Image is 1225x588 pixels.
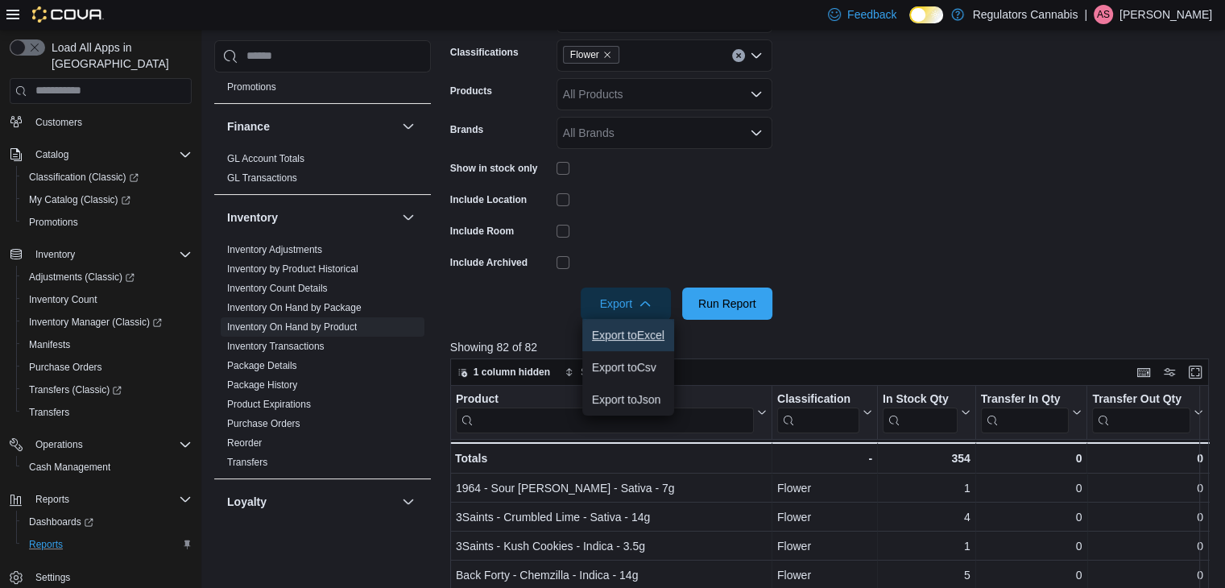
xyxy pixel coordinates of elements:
button: Reports [16,533,198,556]
span: Export to Csv [592,361,664,374]
img: Cova [32,6,104,23]
div: Transfer In Qty [980,391,1069,407]
button: Open list of options [750,49,763,62]
a: Settings [29,568,77,587]
button: Loyalty [227,494,395,510]
label: Include Room [450,225,514,238]
span: Operations [35,438,83,451]
a: Product Expirations [227,399,311,410]
a: Dashboards [23,512,100,532]
span: Inventory Adjustments [227,243,322,256]
button: Inventory Count [16,288,198,311]
span: Export to Excel [592,329,664,342]
button: Keyboard shortcuts [1134,362,1153,382]
div: 354 [883,449,970,468]
div: 1 [883,536,970,556]
div: Ashley Smith [1094,5,1113,24]
button: In Stock Qty [883,391,970,433]
button: Promotions [16,211,198,234]
div: 0 [980,536,1082,556]
div: 0 [1092,507,1202,527]
span: Manifests [23,335,192,354]
span: Classification (Classic) [23,168,192,187]
span: Settings [29,567,192,587]
a: Adjustments (Classic) [23,267,141,287]
div: Flower [777,478,872,498]
button: 1 column hidden [451,362,557,382]
span: Transfers (Classic) [29,383,122,396]
label: Classifications [450,46,519,59]
div: In Stock Qty [883,391,958,433]
a: Inventory On Hand by Package [227,302,362,313]
div: 0 [980,478,1082,498]
label: Include Archived [450,256,528,269]
span: Purchase Orders [227,417,300,430]
h3: Loyalty [227,494,267,510]
div: 0 [1092,536,1202,556]
span: Flower [570,47,599,63]
span: Purchase Orders [23,358,192,377]
span: Catalog [29,145,192,164]
span: 1 column hidden [474,366,550,379]
label: Include Location [450,193,527,206]
button: Inventory [227,209,395,226]
button: Finance [399,117,418,136]
a: Reports [23,535,69,554]
button: Transfer Out Qty [1092,391,1202,433]
label: Products [450,85,492,97]
span: Inventory Manager (Classic) [23,313,192,332]
div: 1964 - Sour [PERSON_NAME] - Sativa - 7g [456,478,767,498]
span: Purchase Orders [29,361,102,374]
span: Flower [563,46,619,64]
span: Reports [23,535,192,554]
h3: Inventory [227,209,278,226]
label: Brands [450,123,483,136]
div: Finance [214,149,431,194]
button: Export toCsv [582,351,674,383]
a: Package Details [227,360,297,371]
span: Manifests [29,338,70,351]
h3: Finance [227,118,270,135]
a: Classification (Classic) [23,168,145,187]
p: Showing 82 of 82 [450,339,1217,355]
button: Transfers [16,401,198,424]
span: Reports [29,490,192,509]
button: Inventory [399,208,418,227]
span: Adjustments (Classic) [23,267,192,287]
span: Run Report [698,296,756,312]
a: Inventory Adjustments [227,244,322,255]
div: Product [456,391,754,407]
a: Purchase Orders [23,358,109,377]
div: 0 [1092,565,1202,585]
span: Product Expirations [227,398,311,411]
button: Classification [777,391,872,433]
span: Transfers (Classic) [23,380,192,400]
button: Export toExcel [582,319,674,351]
div: Totals [455,449,767,468]
span: Settings [35,571,70,584]
button: Reports [29,490,76,509]
a: My Catalog (Classic) [23,190,137,209]
span: Reports [29,538,63,551]
a: Inventory by Product Historical [227,263,358,275]
button: Inventory [3,243,198,266]
button: Export toJson [582,383,674,416]
a: Adjustments (Classic) [16,266,198,288]
p: [PERSON_NAME] [1119,5,1212,24]
div: Classification [777,391,859,407]
button: Run Report [682,288,772,320]
a: Transfers (Classic) [16,379,198,401]
span: Customers [35,116,82,129]
span: Transfers [23,403,192,422]
a: Inventory Count [23,290,104,309]
a: Reorder [227,437,262,449]
div: 0 [980,507,1082,527]
span: Export [590,288,661,320]
span: Promotions [23,213,192,232]
a: Package History [227,379,297,391]
div: 3Saints - Kush Cookies - Indica - 3.5g [456,536,767,556]
span: Customers [29,112,192,132]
